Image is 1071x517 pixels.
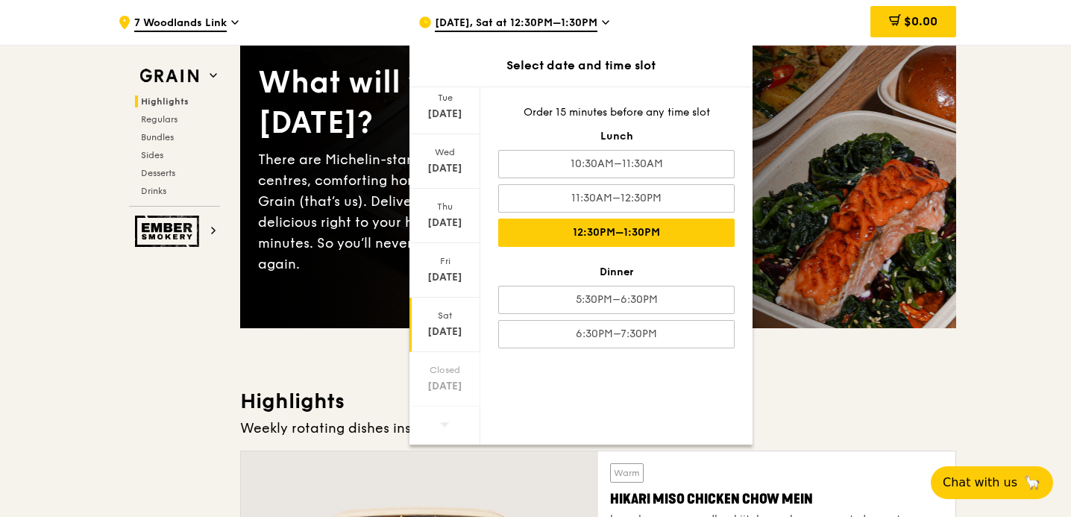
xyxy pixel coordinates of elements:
[141,96,189,107] span: Highlights
[134,16,227,32] span: 7 Woodlands Link
[498,265,735,280] div: Dinner
[1023,474,1041,492] span: 🦙
[498,105,735,120] div: Order 15 minutes before any time slot
[498,286,735,314] div: 5:30PM–6:30PM
[412,146,478,158] div: Wed
[135,63,204,90] img: Grain web logo
[610,463,644,483] div: Warm
[412,107,478,122] div: [DATE]
[135,216,204,247] img: Ember Smokery web logo
[412,92,478,104] div: Tue
[412,325,478,339] div: [DATE]
[412,310,478,322] div: Sat
[498,219,735,247] div: 12:30PM–1:30PM
[258,149,598,275] div: There are Michelin-star restaurants, hawker centres, comforting home-cooked classics… and Grain (...
[904,14,937,28] span: $0.00
[141,168,175,178] span: Desserts
[435,16,597,32] span: [DATE], Sat at 12:30PM–1:30PM
[412,201,478,213] div: Thu
[240,388,956,415] h3: Highlights
[931,466,1053,499] button: Chat with us🦙
[943,474,1017,492] span: Chat with us
[412,270,478,285] div: [DATE]
[412,364,478,376] div: Closed
[141,150,163,160] span: Sides
[141,132,174,142] span: Bundles
[141,114,178,125] span: Regulars
[498,184,735,213] div: 11:30AM–12:30PM
[141,186,166,196] span: Drinks
[498,320,735,348] div: 6:30PM–7:30PM
[258,63,598,143] div: What will you eat [DATE]?
[498,129,735,144] div: Lunch
[409,57,753,75] div: Select date and time slot
[610,489,943,510] div: Hikari Miso Chicken Chow Mein
[498,150,735,178] div: 10:30AM–11:30AM
[240,418,956,439] div: Weekly rotating dishes inspired by flavours from around the world.
[412,216,478,231] div: [DATE]
[412,255,478,267] div: Fri
[412,379,478,394] div: [DATE]
[412,161,478,176] div: [DATE]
